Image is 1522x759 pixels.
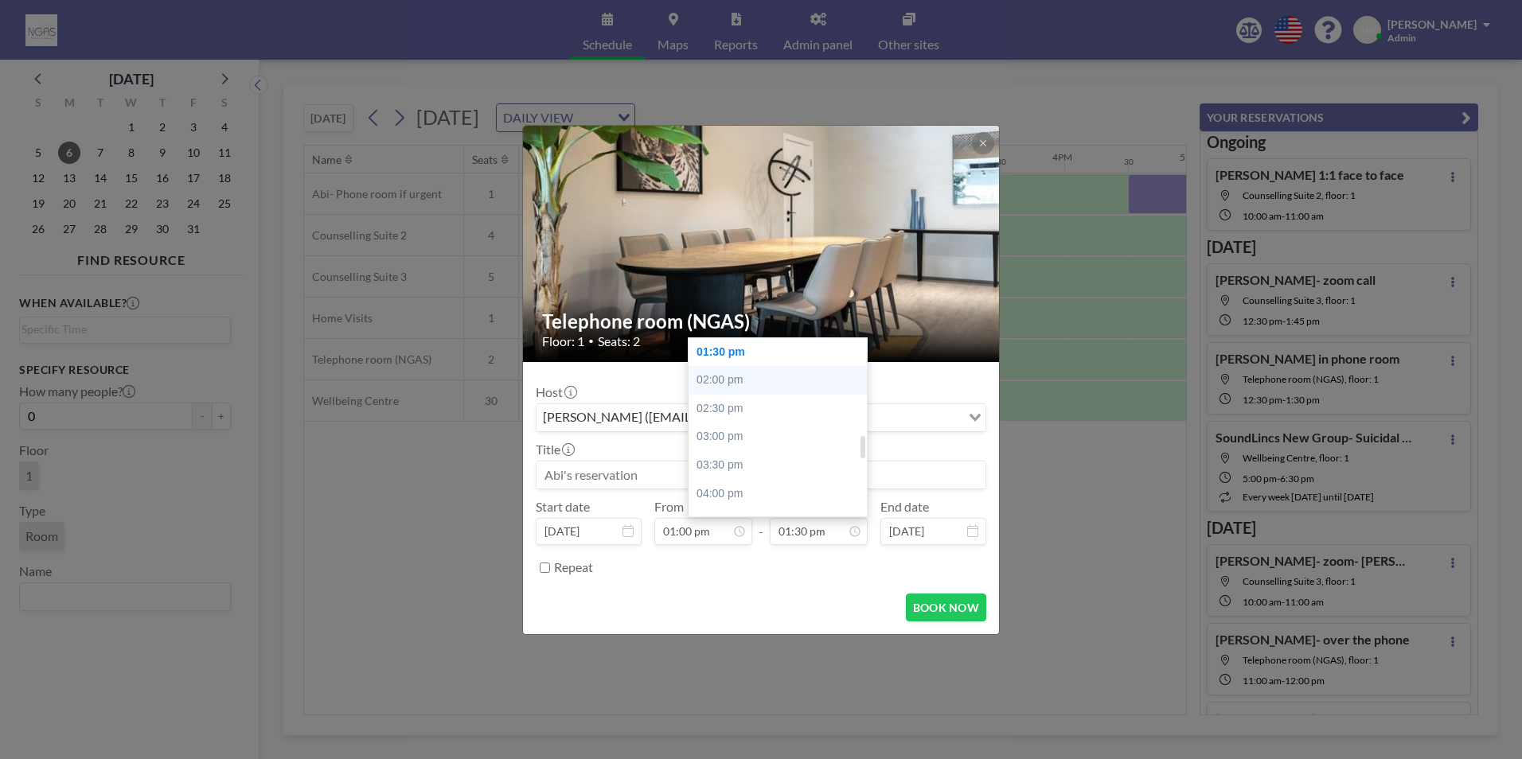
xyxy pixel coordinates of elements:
[689,508,875,536] div: 04:30 pm
[536,442,573,457] label: Title
[689,338,875,367] div: 01:30 pm
[759,504,763,539] span: -
[880,499,929,515] label: End date
[906,594,986,621] button: BOOK NOW
[689,451,875,480] div: 03:30 pm
[689,480,875,508] div: 04:00 pm
[536,499,590,515] label: Start date
[537,461,985,488] input: Abi's reservation
[689,366,875,395] div: 02:00 pm
[689,422,875,451] div: 03:00 pm
[598,333,640,349] span: Seats: 2
[537,404,985,431] div: Search for option
[542,333,584,349] span: Floor: 1
[542,309,981,333] h2: Telephone room (NGAS)
[654,499,684,515] label: From
[523,84,1001,403] img: 537.jpg
[554,559,593,575] label: Repeat
[536,384,576,400] label: Host
[588,335,594,347] span: •
[540,407,867,428] span: [PERSON_NAME] ([EMAIL_ADDRESS][DOMAIN_NAME])
[868,407,959,428] input: Search for option
[689,395,875,423] div: 02:30 pm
